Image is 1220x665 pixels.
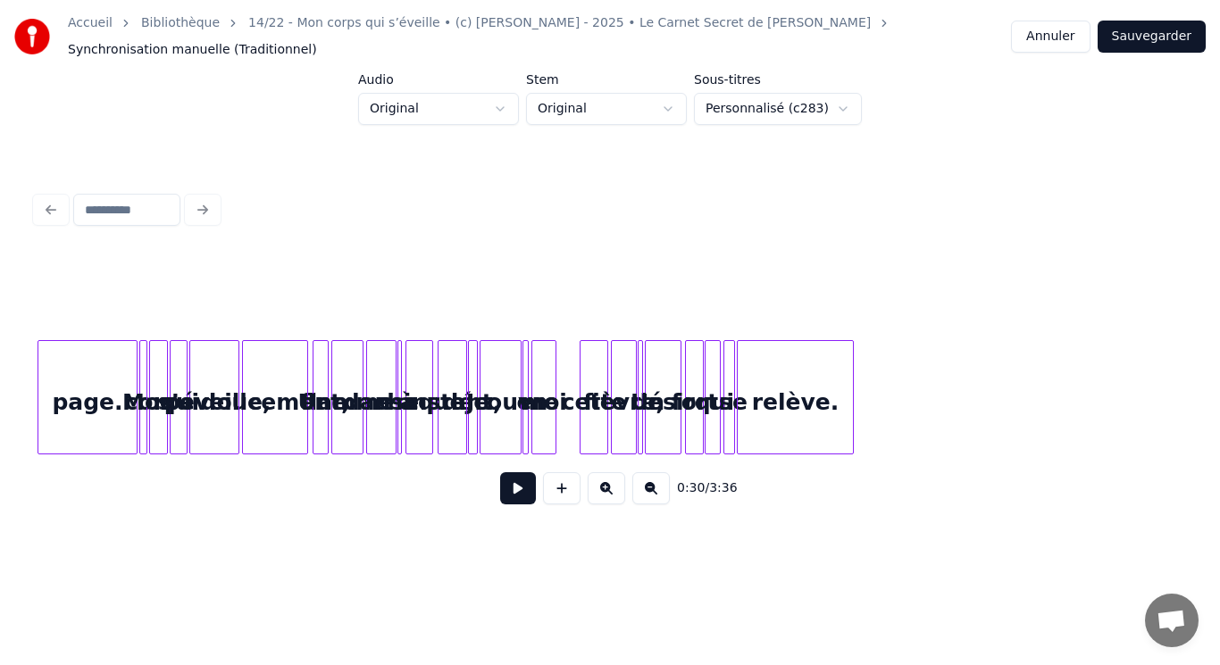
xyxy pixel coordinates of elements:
div: / [677,479,720,497]
label: Audio [358,73,519,86]
img: youka [14,19,50,54]
label: Sous-titres [694,73,862,86]
button: Sauvegarder [1098,21,1206,53]
span: 3:36 [709,479,737,497]
a: Bibliothèque [141,14,220,32]
a: Ouvrir le chat [1145,594,1199,647]
span: 0:30 [677,479,705,497]
span: Synchronisation manuelle (Traditionnel) [68,41,317,59]
button: Annuler [1011,21,1090,53]
a: Accueil [68,14,113,32]
label: Stem [526,73,687,86]
a: 14/22 - Mon corps qui s’éveille • (c) [PERSON_NAME] - 2025 • Le Carnet Secret de [PERSON_NAME] [248,14,871,32]
nav: breadcrumb [68,14,1011,59]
